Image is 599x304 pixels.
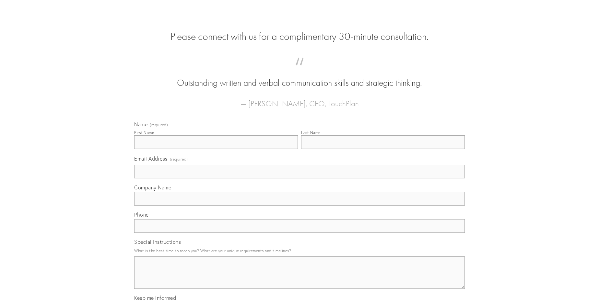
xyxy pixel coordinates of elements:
span: Email Address [134,155,168,162]
blockquote: Outstanding written and verbal communication skills and strategic thinking. [145,64,454,89]
div: Last Name [301,130,321,135]
span: Name [134,121,147,128]
figcaption: — [PERSON_NAME], CEO, TouchPlan [145,89,454,110]
p: What is the best time to reach you? What are your unique requirements and timelines? [134,246,465,255]
span: Special Instructions [134,239,181,245]
span: Company Name [134,184,171,191]
span: Keep me informed [134,295,176,301]
h2: Please connect with us for a complimentary 30-minute consultation. [134,30,465,43]
span: (required) [150,123,168,127]
div: First Name [134,130,154,135]
span: “ [145,64,454,77]
span: (required) [170,155,188,163]
span: Phone [134,211,149,218]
